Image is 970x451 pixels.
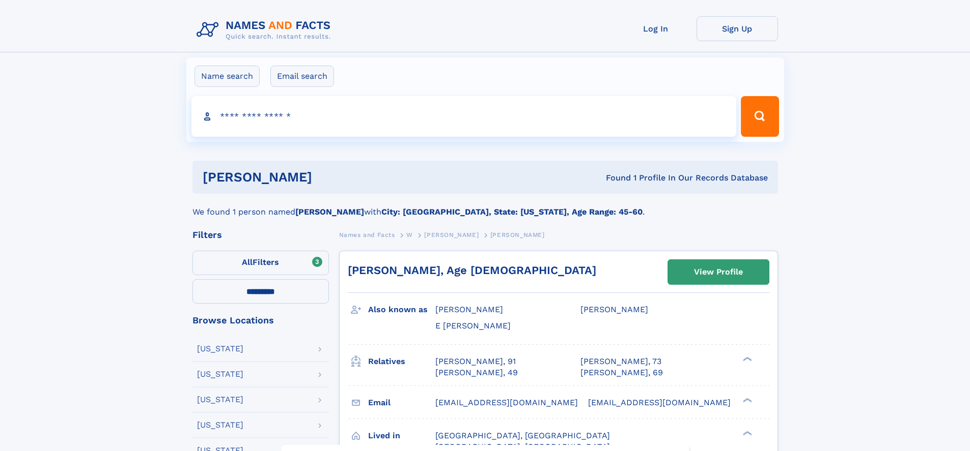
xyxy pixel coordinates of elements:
div: Found 1 Profile In Our Records Database [459,172,768,184]
a: Names and Facts [339,228,395,241]
div: [US_STATE] [197,421,243,429]
span: [GEOGRAPHIC_DATA], [GEOGRAPHIC_DATA] [435,431,610,440]
div: ❯ [740,430,753,436]
span: [PERSON_NAME] [580,305,648,314]
h3: Lived in [368,427,435,444]
label: Filters [192,251,329,275]
h1: [PERSON_NAME] [203,171,459,184]
div: Filters [192,230,329,239]
span: W [406,231,413,238]
div: ❯ [740,355,753,362]
a: View Profile [668,260,769,284]
a: [PERSON_NAME], 73 [580,356,661,367]
h3: Relatives [368,353,435,370]
input: search input [191,96,737,137]
label: Email search [270,66,334,87]
div: View Profile [694,260,743,284]
a: Log In [615,16,697,41]
div: [US_STATE] [197,396,243,404]
div: [US_STATE] [197,345,243,353]
a: W [406,228,413,241]
h3: Also known as [368,301,435,318]
a: [PERSON_NAME] [424,228,479,241]
b: [PERSON_NAME] [295,207,364,217]
div: ❯ [740,397,753,403]
span: [PERSON_NAME] [435,305,503,314]
span: E [PERSON_NAME] [435,321,511,330]
a: [PERSON_NAME], 49 [435,367,518,378]
a: [PERSON_NAME], 91 [435,356,516,367]
a: [PERSON_NAME], Age [DEMOGRAPHIC_DATA] [348,264,596,277]
b: City: [GEOGRAPHIC_DATA], State: [US_STATE], Age Range: 45-60 [381,207,643,217]
div: We found 1 person named with . [192,194,778,218]
label: Name search [195,66,260,87]
span: [EMAIL_ADDRESS][DOMAIN_NAME] [435,398,578,407]
div: Browse Locations [192,316,329,325]
a: [PERSON_NAME], 69 [580,367,663,378]
button: Search Button [741,96,779,137]
span: [PERSON_NAME] [424,231,479,238]
a: Sign Up [697,16,778,41]
span: [PERSON_NAME] [490,231,545,238]
h3: Email [368,394,435,411]
span: [EMAIL_ADDRESS][DOMAIN_NAME] [588,398,731,407]
span: All [242,257,253,267]
div: [US_STATE] [197,370,243,378]
img: Logo Names and Facts [192,16,339,44]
